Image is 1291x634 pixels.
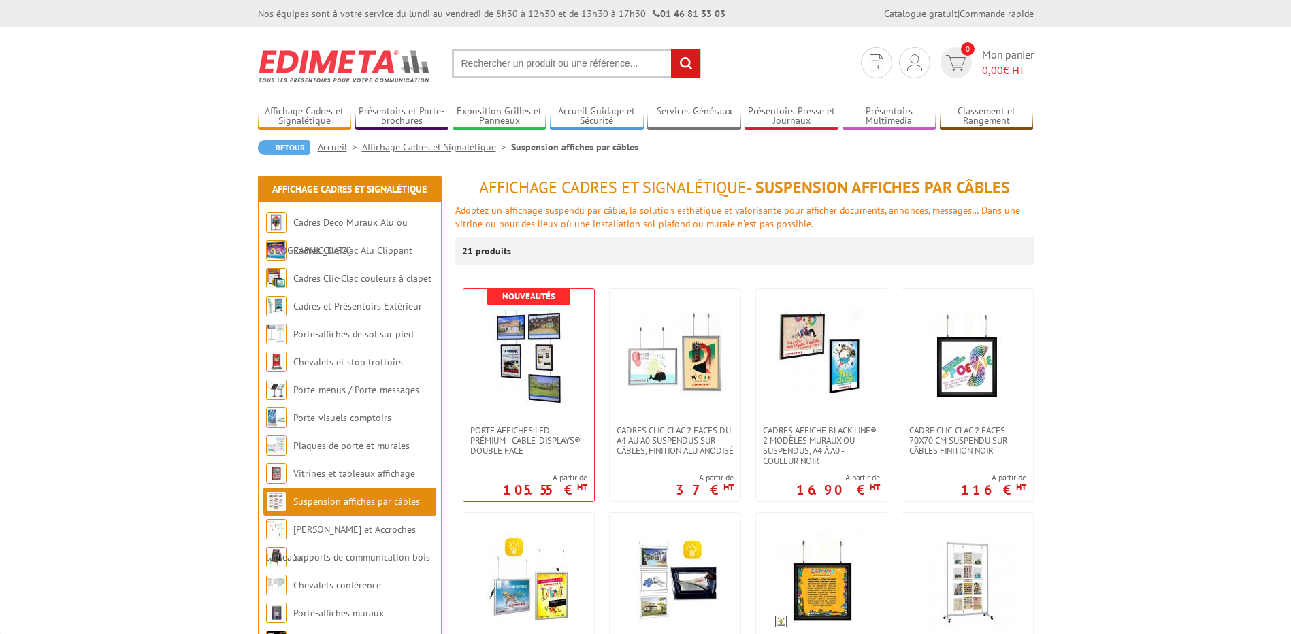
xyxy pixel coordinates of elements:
a: Services Généraux [647,105,741,128]
a: Cadre Clic-Clac 2 faces 70x70 cm suspendu sur câbles finition noir [902,425,1033,456]
img: Cadre Clic-Clac 2 faces 70x70 cm suspendu sur câbles finition noir [920,310,1015,405]
img: Porte Affiches LED - Prémium - Cable-Displays® Double face [481,310,576,405]
a: Commande rapide [960,7,1034,20]
span: A partir de [503,472,587,483]
li: Suspension affiches par câbles [511,140,638,154]
a: Cadres Clic-Clac couleurs à clapet [293,272,431,284]
a: Retour [258,140,310,155]
b: Nouveautés [502,290,555,302]
img: Chevalets et stop trottoirs [266,352,287,372]
span: Mon panier [982,47,1034,78]
span: A partir de [796,472,880,483]
span: Cadre Clic-Clac 2 faces 70x70 cm suspendu sur câbles finition noir [909,425,1026,456]
a: Cadres Clic-Clac 2 faces du A4 au A0 suspendus sur câbles, finition alu anodisé [610,425,740,456]
input: rechercher [671,49,700,78]
img: Cadres et Présentoirs Extérieur [266,296,287,316]
span: Affichage Cadres et Signalétique [479,177,747,198]
img: Porte-affiches muraux [266,603,287,623]
a: Cadres affiche Black’Line® 2 modèles muraux ou suspendus, A4 à A0 - couleur noir [756,425,887,466]
p: 37 € [676,486,734,494]
a: Catalogue gratuit [884,7,958,20]
a: Porte Affiches LED - Prémium - Cable-Displays® Double face [463,425,594,456]
p: 21 produits [462,237,513,265]
img: Plaques de porte et murales [266,435,287,456]
a: devis rapide 0 Mon panier 0,00€ HT [937,47,1034,78]
span: Cadres Clic-Clac 2 faces du A4 au A0 suspendus sur câbles, finition alu anodisé [617,425,734,456]
p: 16.90 € [796,486,880,494]
a: Affichage Cadres et Signalétique [272,183,427,195]
a: Cadres Deco Muraux Alu ou [GEOGRAPHIC_DATA] [266,216,408,256]
a: Porte-affiches de sol sur pied [293,328,413,340]
a: Cadres Clic-Clac Alu Clippant [293,244,412,256]
a: [PERSON_NAME] et Accroches tableaux [266,523,416,563]
a: Porte-visuels comptoirs [293,412,391,424]
p: 116 € [961,486,1026,494]
a: Présentoirs et Porte-brochures [355,105,449,128]
font: Adoptez un affichage suspendu par câble, la solution esthétique et valorisante pour afficher docu... [455,204,1020,230]
img: Cadres Deco Muraux Alu ou Bois [266,212,287,233]
a: Porte-affiches muraux [293,607,384,619]
sup: HT [723,482,734,493]
span: 0,00 [982,63,1003,77]
a: Vitrines et tableaux affichage [293,467,415,480]
a: Exposition Grilles et Panneaux [453,105,546,128]
a: Suspension affiches par câbles [293,495,420,507]
img: devis rapide [946,55,966,71]
img: Suspension affiches par câbles [266,491,287,512]
a: Affichage Cadres et Signalétique [258,105,352,128]
img: Chevalets conférence [266,575,287,595]
img: Cadres Clic-Clac 2 faces du A4 au A0 suspendus sur câbles, finition alu anodisé [627,310,723,405]
img: Cimaises et Accroches tableaux [266,519,287,539]
img: Cadres Clic-Clac couleurs à clapet [266,268,287,288]
a: Présentoirs Multimédia [843,105,936,128]
sup: HT [1016,482,1026,493]
a: Chevalets et stop trottoirs [293,356,403,368]
span: 0 [961,42,975,56]
img: Kit sur roulettes cadre autoportant + 12 porte-visuels A4 Portrait [920,533,1015,629]
img: Porte-affiches de sol sur pied [266,324,287,344]
p: 105.55 € [503,486,587,494]
a: Chevalets conférence [293,579,381,591]
sup: HT [870,482,880,493]
span: Porte Affiches LED - Prémium - Cable-Displays® Double face [470,425,587,456]
img: Porte-menus / Porte-messages [266,380,287,400]
img: Cadres affiche Black’Line® 2 modèles muraux ou suspendus, A4 à A0 - couleur noir [774,310,869,405]
img: devis rapide [907,54,922,71]
div: | [884,7,1034,20]
a: Accueil Guidage et Sécurité [550,105,644,128]
img: Porte-affiches lumineux LED suspendus sur câbles, nombreux modèles et formats [627,533,723,629]
a: Classement et Rangement [940,105,1034,128]
a: Cadres et Présentoirs Extérieur [293,300,422,312]
span: Cadres affiche Black’Line® 2 modèles muraux ou suspendus, A4 à A0 - couleur noir [763,425,880,466]
span: € HT [982,63,1034,78]
input: Rechercher un produit ou une référence... [452,49,701,78]
img: Cadre Clic-Clac LED 2 faces 70x70cm suspendu sur câbles finition noir [774,533,869,629]
a: Plaques de porte et murales [293,439,410,452]
span: A partir de [676,472,734,483]
img: Cadres clic-clac avec éclairage LED,2 Faces A4 au A0 finition Alu Anodisé [481,533,576,629]
span: A partir de [961,472,1026,483]
img: devis rapide [870,54,883,71]
strong: 01 46 81 33 03 [653,7,725,20]
h1: - Suspension affiches par câbles [455,179,1034,197]
img: Porte-visuels comptoirs [266,407,287,428]
img: Edimeta [258,41,431,91]
div: Nos équipes sont à votre service du lundi au vendredi de 8h30 à 12h30 et de 13h30 à 17h30 [258,7,725,20]
a: Porte-menus / Porte-messages [293,384,419,396]
a: Présentoirs Presse et Journaux [745,105,838,128]
a: Supports de communication bois [293,551,430,563]
a: Affichage Cadres et Signalétique [362,141,511,153]
img: Vitrines et tableaux affichage [266,463,287,484]
a: Accueil [318,141,362,153]
sup: HT [577,482,587,493]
